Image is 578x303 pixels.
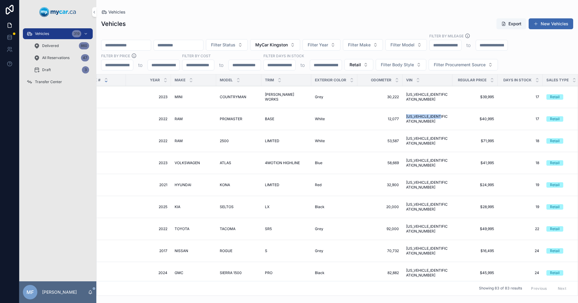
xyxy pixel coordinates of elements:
[263,53,304,58] label: Filter Days In Stock
[315,226,354,231] a: Grey
[550,204,560,210] div: Retail
[175,161,200,165] span: VOLKSWAGEN
[546,78,569,83] span: Sales Type
[361,95,399,99] a: 30,222
[361,161,399,165] a: 58,669
[84,183,122,187] a: 251343
[501,117,539,121] span: 17
[175,183,191,187] span: HYUNDAI
[129,205,167,209] span: 2025
[315,139,354,143] a: White
[434,62,486,68] span: Filter Procurement Source
[129,248,167,253] span: 2017
[550,138,560,144] div: Retail
[315,95,323,99] span: Grey
[308,42,328,48] span: Filter Year
[503,78,532,83] span: Days In Stock
[406,202,449,212] span: [US_VEHICLE_IDENTIFICATION_NUMBER]
[175,270,183,275] span: GMC
[175,95,182,99] span: MINI
[406,136,449,146] a: [US_VEHICLE_IDENTIFICATION_NUMBER]
[39,7,76,17] img: App logo
[501,226,539,231] a: 22
[456,139,494,143] a: $71,995
[220,117,242,121] span: PROMASTER
[220,139,258,143] a: 2500
[84,226,122,231] a: 251320
[501,248,539,253] a: 24
[406,268,449,278] a: [US_VEHICLE_IDENTIFICATION_NUMBER]
[361,139,399,143] span: 53,587
[175,117,183,121] span: RAM
[175,205,180,209] span: KIA
[300,61,305,69] p: to
[129,161,167,165] span: 2023
[220,248,258,253] a: ROGUE
[220,95,246,99] span: COUNTRYMAN
[456,161,494,165] a: $41,995
[30,64,93,75] a: Draft3
[211,42,235,48] span: Filter Status
[265,205,269,209] span: LX
[265,78,274,83] span: Trim
[361,270,399,275] a: 82,882
[265,270,308,275] a: PRO
[315,248,323,253] span: Grey
[175,205,213,209] a: KIA
[23,28,93,39] a: Vehicles319
[501,270,539,275] a: 24
[361,248,399,253] span: 70,732
[175,139,183,143] span: RAM
[35,80,62,84] span: Transfer Center
[501,95,539,99] a: 17
[220,205,258,209] a: SELTOS
[361,205,399,209] span: 20,000
[315,117,354,121] a: White
[265,92,308,102] a: [PERSON_NAME] WORKS
[19,24,96,95] div: scrollable content
[265,183,279,187] span: LIMITED
[406,92,449,102] span: [US_VEHICLE_IDENTIFICATION_NUMBER]
[220,183,230,187] span: KONA
[429,59,498,70] button: Select Button
[456,95,494,99] a: $39,995
[406,158,449,168] a: [US_VEHICLE_IDENTIFICATION_NUMBER]
[315,139,325,143] span: White
[303,39,340,51] button: Select Button
[315,95,354,99] a: Grey
[129,183,167,187] a: 2021
[42,67,51,72] span: Draft
[220,226,235,231] span: TACOMA
[456,226,494,231] a: $49,995
[315,161,322,165] span: Blue
[406,180,449,190] a: [US_VEHICLE_IDENTIFICATION_NUMBER]
[23,77,93,87] a: Transfer Center
[30,52,93,63] a: All Reservations47
[220,161,258,165] a: ATLAS
[315,270,354,275] a: Black
[220,139,229,143] span: 2500
[406,224,449,234] a: [US_VEHICLE_IDENTIFICATION_NUMBER]
[315,78,346,83] span: Exterior Color
[72,30,81,37] div: 319
[175,117,213,121] a: RAM
[350,62,361,68] span: Retail
[501,183,539,187] a: 19
[220,117,258,121] a: PROMASTER
[343,39,383,51] button: Select Button
[138,61,143,69] p: to
[175,161,213,165] a: VOLKSWAGEN
[456,270,494,275] a: $45,995
[406,114,449,124] span: [US_VEHICLE_IDENTIFICATION_NUMBER]
[129,95,167,99] span: 2023
[265,226,308,231] a: SR5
